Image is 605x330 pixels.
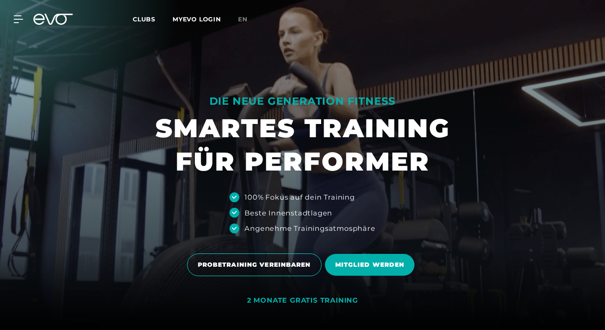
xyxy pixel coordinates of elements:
[198,260,311,269] span: PROBETRAINING VEREINBAREN
[133,15,173,23] a: Clubs
[244,223,375,233] div: Angenehme Trainingsatmosphäre
[155,112,450,178] h1: SMARTES TRAINING FÜR PERFORMER
[247,296,358,305] div: 2 MONATE GRATIS TRAINING
[325,247,418,282] a: MITGLIED WERDEN
[238,15,247,23] span: en
[244,208,332,218] div: Beste Innenstadtlagen
[335,260,405,269] span: MITGLIED WERDEN
[187,247,325,283] a: PROBETRAINING VEREINBAREN
[244,192,355,202] div: 100% Fokus auf dein Training
[133,15,155,23] span: Clubs
[155,94,450,108] div: DIE NEUE GENERATION FITNESS
[238,15,258,24] a: en
[173,15,221,23] a: MYEVO LOGIN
